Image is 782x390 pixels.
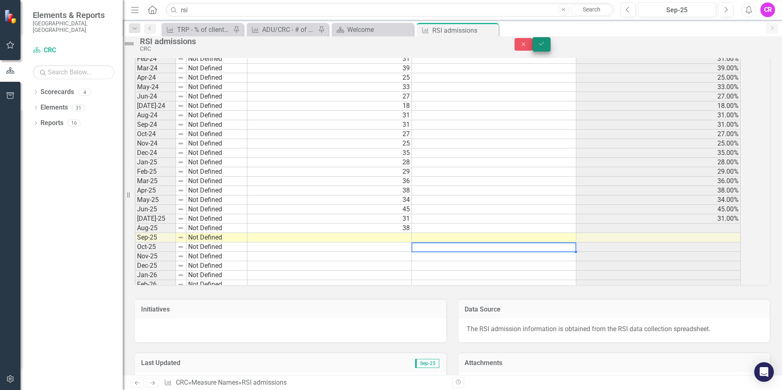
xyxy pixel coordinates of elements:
[247,195,412,205] td: 34
[247,224,412,233] td: 38
[576,92,741,101] td: 27.00%
[247,186,412,195] td: 38
[178,121,184,128] img: 8DAGhfEEPCf229AAAAAElFTkSuQmCC
[247,167,412,177] td: 29
[432,25,497,36] div: RSI admissions
[72,104,85,111] div: 31
[249,25,316,35] a: ADU/CRC - # of clients utilizing transporation services
[576,177,741,186] td: 36.00%
[576,205,741,214] td: 45.00%
[140,46,498,52] div: CRC
[187,242,247,252] td: Not Defined
[67,120,81,127] div: 16
[135,252,176,261] td: Nov-25
[187,111,247,120] td: Not Defined
[187,205,247,214] td: Not Defined
[33,65,115,79] input: Search Below...
[247,148,412,158] td: 35
[135,148,176,158] td: Dec-24
[135,120,176,130] td: Sep-24
[33,46,115,55] a: CRC
[576,64,741,73] td: 39.00%
[178,159,184,166] img: 8DAGhfEEPCf229AAAAAElFTkSuQmCC
[135,280,176,289] td: Feb-26
[164,25,231,35] a: TRP - % of clients sent by ambulance to the hospital
[178,150,184,156] img: 8DAGhfEEPCf229AAAAAElFTkSuQmCC
[178,281,184,288] img: 8DAGhfEEPCf229AAAAAElFTkSuQmCC
[4,9,18,24] img: ClearPoint Strategy
[178,168,184,175] img: 8DAGhfEEPCf229AAAAAElFTkSuQmCC
[178,234,184,241] img: 8DAGhfEEPCf229AAAAAElFTkSuQmCC
[465,306,764,313] h3: Data Source
[754,362,774,382] div: Open Intercom Messenger
[576,195,741,205] td: 34.00%
[187,101,247,111] td: Not Defined
[141,306,440,313] h3: Initiatives
[33,20,115,34] small: [GEOGRAPHIC_DATA], [GEOGRAPHIC_DATA]
[467,325,710,333] span: The RSI admission information is obtained from the RSI data collection spreadsheet.
[465,359,764,367] h3: Attachments
[576,214,741,224] td: 31.00%
[135,186,176,195] td: Apr-25
[40,119,63,128] a: Reports
[187,252,247,261] td: Not Defined
[178,197,184,203] img: 8DAGhfEEPCf229AAAAAElFTkSuQmCC
[760,2,775,17] button: CR
[135,130,176,139] td: Oct-24
[187,214,247,224] td: Not Defined
[178,206,184,213] img: 8DAGhfEEPCf229AAAAAElFTkSuQmCC
[164,378,446,388] div: » »
[178,103,184,109] img: 8DAGhfEEPCf229AAAAAElFTkSuQmCC
[576,130,741,139] td: 27.00%
[242,379,287,386] div: RSI admissions
[247,214,412,224] td: 31
[135,73,176,83] td: Apr-24
[576,148,741,158] td: 35.00%
[247,120,412,130] td: 31
[135,242,176,252] td: Oct-25
[187,271,247,280] td: Not Defined
[576,120,741,130] td: 31.00%
[178,178,184,184] img: 8DAGhfEEPCf229AAAAAElFTkSuQmCC
[178,253,184,260] img: 8DAGhfEEPCf229AAAAAElFTkSuQmCC
[576,186,741,195] td: 38.00%
[187,120,247,130] td: Not Defined
[576,139,741,148] td: 25.00%
[40,103,68,112] a: Elements
[187,224,247,233] td: Not Defined
[576,83,741,92] td: 33.00%
[187,73,247,83] td: Not Defined
[576,101,741,111] td: 18.00%
[187,139,247,148] td: Not Defined
[135,64,176,73] td: Mar-24
[247,73,412,83] td: 25
[178,187,184,194] img: 8DAGhfEEPCf229AAAAAElFTkSuQmCC
[247,139,412,148] td: 25
[262,25,316,35] div: ADU/CRC - # of clients utilizing transporation services
[178,272,184,278] img: 8DAGhfEEPCf229AAAAAElFTkSuQmCC
[187,280,247,289] td: Not Defined
[141,359,324,367] h3: Last Updated
[135,83,176,92] td: May-24
[135,111,176,120] td: Aug-24
[187,186,247,195] td: Not Defined
[247,130,412,139] td: 27
[140,37,498,46] div: RSI admissions
[334,25,411,35] a: Welcome
[187,83,247,92] td: Not Defined
[135,92,176,101] td: Jun-24
[415,359,439,368] span: Sep-25
[135,158,176,167] td: Jan-25
[178,84,184,90] img: 8DAGhfEEPCf229AAAAAElFTkSuQmCC
[187,233,247,242] td: Not Defined
[135,101,176,111] td: [DATE]-24
[187,64,247,73] td: Not Defined
[135,177,176,186] td: Mar-25
[247,205,412,214] td: 45
[187,167,247,177] td: Not Defined
[247,158,412,167] td: 28
[571,4,612,16] a: Search
[247,83,412,92] td: 33
[641,5,713,15] div: Sep-25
